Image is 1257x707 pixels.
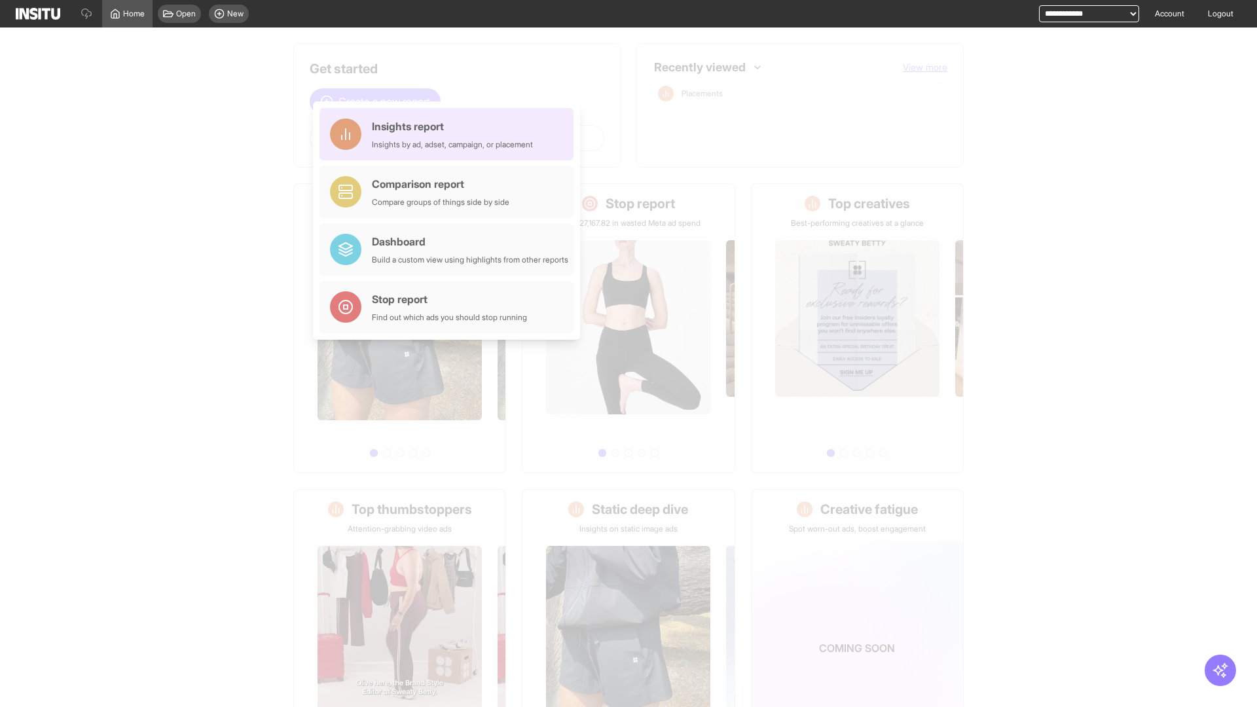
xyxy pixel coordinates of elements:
[176,9,196,19] span: Open
[372,118,533,134] div: Insights report
[372,197,509,208] div: Compare groups of things side by side
[372,291,527,307] div: Stop report
[16,8,60,20] img: Logo
[372,176,509,192] div: Comparison report
[372,255,568,265] div: Build a custom view using highlights from other reports
[372,139,533,150] div: Insights by ad, adset, campaign, or placement
[123,9,145,19] span: Home
[372,234,568,249] div: Dashboard
[227,9,244,19] span: New
[372,312,527,323] div: Find out which ads you should stop running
